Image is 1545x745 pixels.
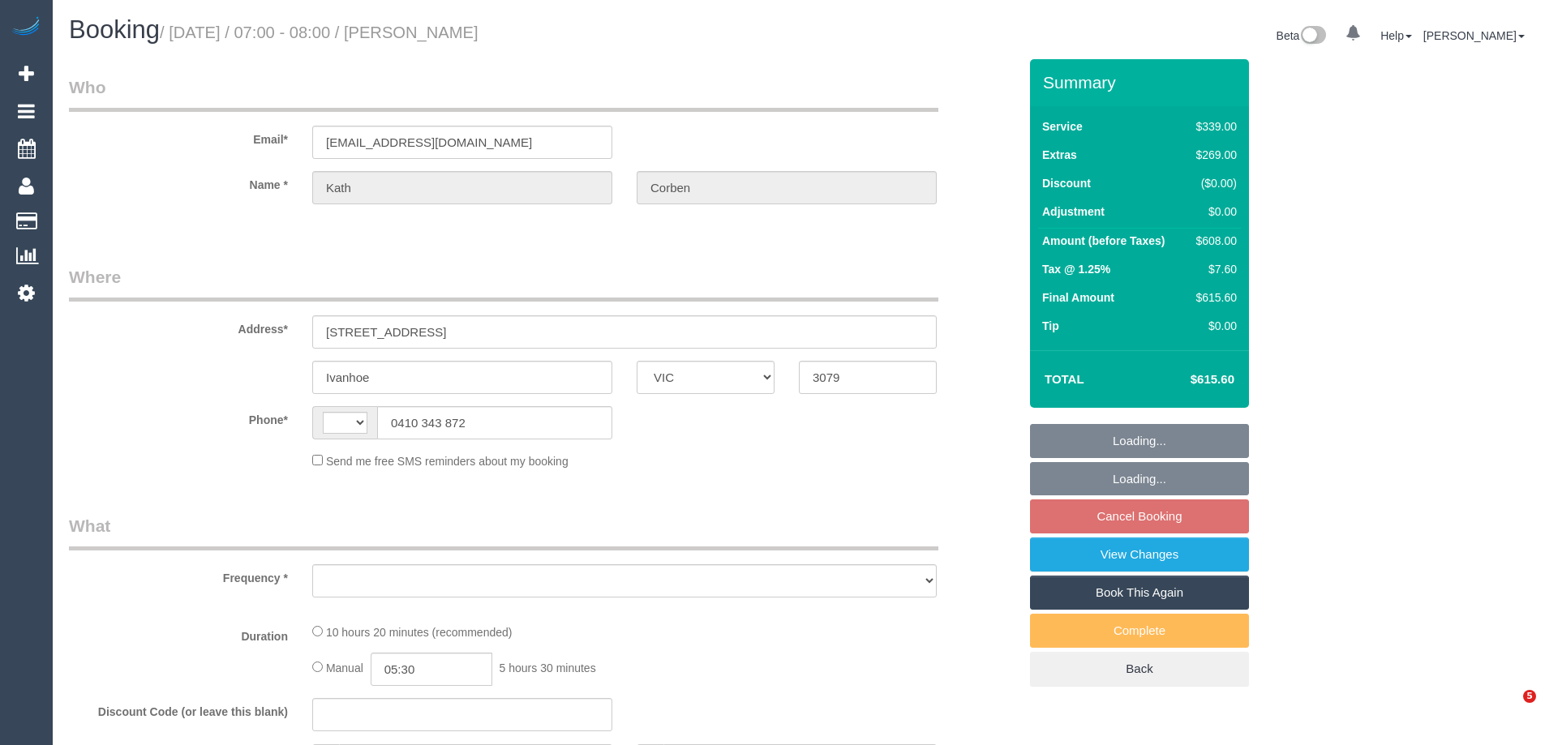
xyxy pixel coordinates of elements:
span: Manual [326,662,363,674]
legend: Where [69,265,938,302]
legend: What [69,514,938,550]
img: New interface [1299,26,1326,47]
a: Help [1380,29,1412,42]
label: Service [1042,118,1083,135]
span: 5 [1523,690,1536,703]
label: Final Amount [1042,289,1114,306]
a: Back [1030,652,1249,686]
div: $269.00 [1190,147,1237,163]
label: Discount Code (or leave this blank) [57,698,300,720]
label: Extras [1042,147,1077,163]
span: Booking [69,15,160,44]
a: View Changes [1030,537,1249,572]
input: First Name* [312,171,612,204]
img: Automaid Logo [10,16,42,39]
div: $0.00 [1190,203,1237,220]
input: Phone* [377,406,612,439]
label: Name * [57,171,300,193]
small: / [DATE] / 07:00 - 08:00 / [PERSON_NAME] [160,24,479,41]
a: [PERSON_NAME] [1423,29,1525,42]
label: Phone* [57,406,300,428]
a: Book This Again [1030,576,1249,610]
label: Duration [57,623,300,644]
input: Post Code* [799,361,937,394]
input: Last Name* [637,171,937,204]
div: $339.00 [1190,118,1237,135]
legend: Who [69,75,938,112]
span: Send me free SMS reminders about my booking [326,455,569,468]
h3: Summary [1043,73,1241,92]
label: Address* [57,315,300,337]
iframe: Intercom live chat [1490,690,1529,729]
a: Beta [1277,29,1327,42]
div: $0.00 [1190,318,1237,334]
label: Tax @ 1.25% [1042,261,1110,277]
strong: Total [1045,372,1084,386]
label: Email* [57,126,300,148]
input: Suburb* [312,361,612,394]
span: 10 hours 20 minutes (recommended) [326,626,513,639]
label: Frequency * [57,564,300,586]
h4: $615.60 [1142,373,1234,387]
label: Adjustment [1042,203,1105,220]
span: 5 hours 30 minutes [500,662,596,674]
div: $615.60 [1190,289,1237,306]
div: $608.00 [1190,233,1237,249]
div: $7.60 [1190,261,1237,277]
label: Discount [1042,175,1091,191]
label: Tip [1042,318,1059,334]
label: Amount (before Taxes) [1042,233,1165,249]
div: ($0.00) [1190,175,1237,191]
input: Email* [312,126,612,159]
